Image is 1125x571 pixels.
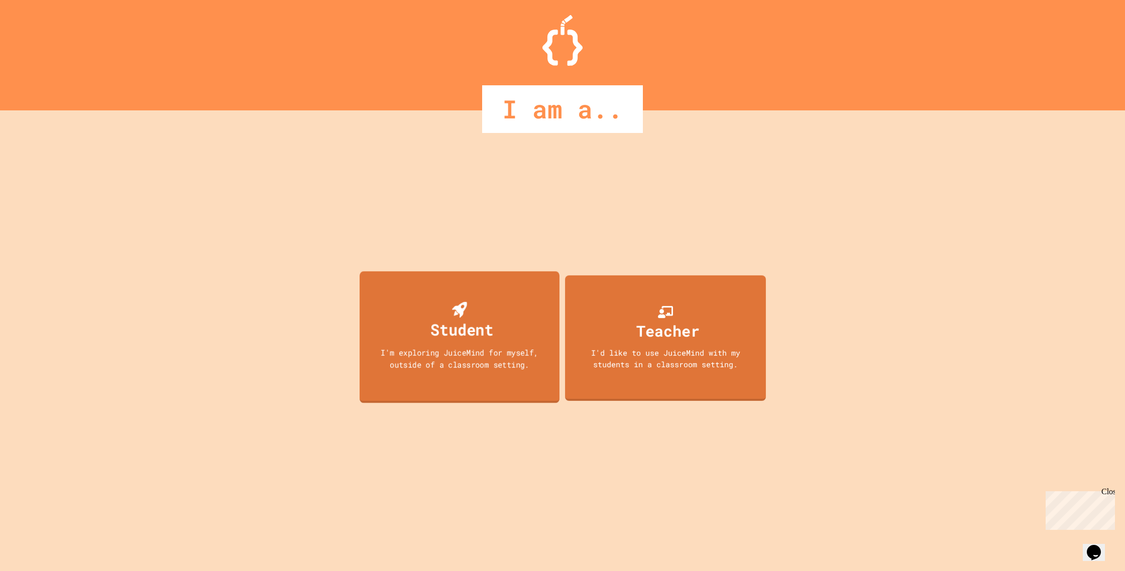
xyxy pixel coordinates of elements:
[575,347,756,370] div: I'd like to use JuiceMind with my students in a classroom setting.
[430,318,493,341] div: Student
[636,320,700,342] div: Teacher
[370,347,549,370] div: I'm exploring JuiceMind for myself, outside of a classroom setting.
[542,15,583,66] img: Logo.svg
[1083,531,1115,561] iframe: chat widget
[4,4,69,64] div: Chat with us now!Close
[1042,487,1115,530] iframe: chat widget
[482,85,643,133] div: I am a..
